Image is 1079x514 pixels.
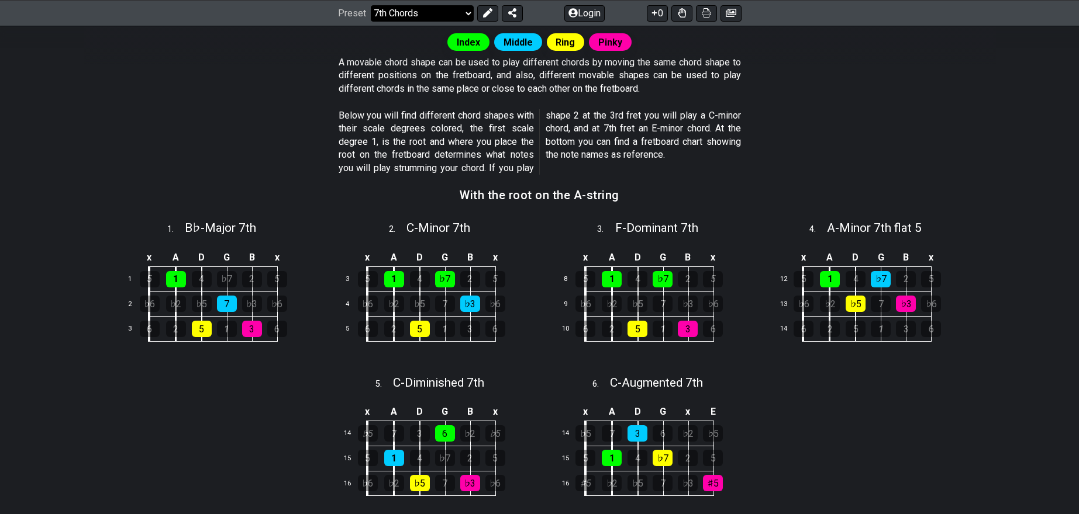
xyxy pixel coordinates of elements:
td: x [572,402,599,421]
div: ♭5 [846,296,866,312]
div: ♭3 [896,296,916,312]
div: 1 [653,321,673,337]
div: 3 [242,321,262,337]
div: ♭2 [602,296,622,312]
div: 2 [820,321,840,337]
div: ♭5 [410,475,430,491]
td: B [894,248,919,267]
div: ♭6 [358,296,378,312]
div: 2 [242,271,262,287]
div: 4 [628,450,647,466]
td: 3 [121,317,149,342]
td: A [381,248,407,267]
div: 4 [410,271,430,287]
div: 5 [575,271,595,287]
div: 5 [358,450,378,466]
td: B [457,402,482,421]
div: 6 [485,321,505,337]
td: x [264,248,289,267]
div: 1 [435,321,455,337]
td: 13 [775,291,803,317]
div: 2 [678,271,698,287]
div: 1 [602,450,622,466]
td: 9 [557,291,585,317]
div: ♭5 [192,296,212,312]
button: Edit Preset [477,5,498,21]
div: 6 [435,425,455,442]
div: ♭5 [485,425,505,442]
div: ♭7 [653,271,673,287]
td: 14 [339,421,367,446]
div: ♭2 [384,296,404,312]
td: x [675,402,701,421]
td: G [432,248,457,267]
div: ♭6 [485,475,505,491]
td: x [354,248,381,267]
td: D [625,248,650,267]
td: 1 [121,267,149,292]
td: 14 [775,317,803,342]
div: 2 [460,271,480,287]
td: A [599,402,625,421]
div: 5 [485,450,505,466]
button: Toggle Dexterity for all fretkits [671,5,692,21]
div: ♭6 [703,296,723,312]
div: ♭2 [384,475,404,491]
button: Share Preset [502,5,523,21]
td: 8 [557,267,585,292]
div: 1 [384,271,404,287]
div: ♭7 [653,450,673,466]
span: 5 . [375,378,393,391]
div: 5 [794,271,813,287]
div: ♯5 [575,475,595,491]
span: Pinky [598,34,622,51]
div: 4 [628,271,647,287]
div: 1 [602,271,622,287]
div: ♭3 [678,475,698,491]
td: G [432,402,457,421]
span: A - Minor 7th flat 5 [827,221,922,235]
div: 5 [575,450,595,466]
td: 14 [557,421,585,446]
div: 2 [384,321,404,337]
td: A [381,402,407,421]
div: 6 [358,321,378,337]
button: 0 [647,5,668,21]
div: 1 [871,321,891,337]
div: ♭6 [575,296,595,312]
td: E [701,402,726,421]
td: 16 [557,471,585,496]
div: 4 [410,450,430,466]
td: x [572,248,599,267]
div: 2 [602,321,622,337]
button: Create image [721,5,742,21]
div: ♭6 [140,296,160,312]
div: 6 [575,321,595,337]
span: 4 . [809,223,827,236]
div: ♭7 [871,271,891,287]
p: Below you will find different chord shapes with their scale degrees colored, the first scale degr... [339,109,741,175]
td: 2 [121,291,149,317]
div: 7 [384,425,404,442]
td: D [625,402,650,421]
span: 2 . [389,223,406,236]
td: A [163,248,189,267]
td: G [214,248,239,267]
div: ♭7 [435,450,455,466]
td: 5 [339,317,367,342]
td: B [675,248,701,267]
td: x [136,248,163,267]
td: 12 [775,267,803,292]
div: 6 [921,321,941,337]
div: 1 [384,450,404,466]
div: 6 [794,321,813,337]
div: ♭5 [628,475,647,491]
div: 3 [678,321,698,337]
td: x [790,248,817,267]
div: 7 [871,296,891,312]
span: Preset [338,8,366,19]
td: x [482,402,508,421]
div: ♭6 [485,296,505,312]
td: G [650,402,675,421]
div: ♭5 [703,425,723,442]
